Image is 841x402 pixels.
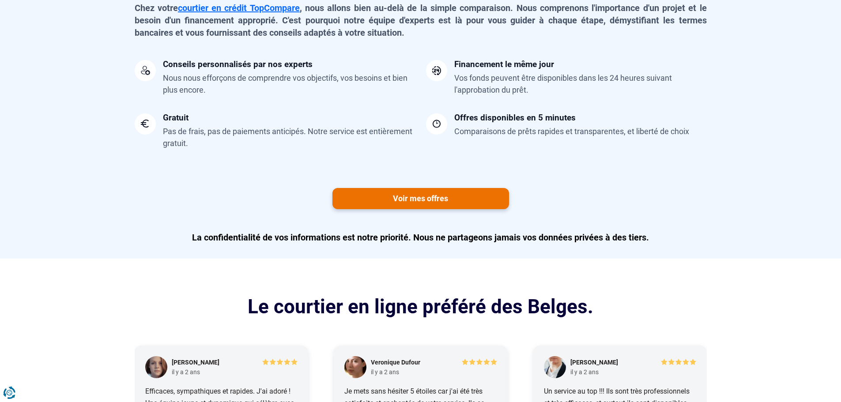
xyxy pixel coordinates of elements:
[461,358,497,365] img: 5/5
[332,188,509,209] a: Voir mes offres
[178,3,300,13] a: courtier en crédit TopCompare
[570,368,598,376] div: il y a 2 ans
[163,72,415,96] div: Nous nous efforçons de comprendre vos objectifs, vos besoins et bien plus encore.
[371,358,420,367] div: Veronique Dufour
[454,72,707,96] div: Vos fonds peuvent être disponibles dans les 24 heures suivant l'approbation du prêt.
[454,125,689,137] div: Comparaisons de prêts rapides et transparentes, et liberté de choix
[163,113,189,122] div: Gratuit
[171,368,200,376] div: il y a 2 ans
[660,358,696,365] img: 5/5
[135,2,707,39] p: Chez votre , nous allons bien au-delà de la simple comparaison. Nous comprenons l'importance d'un...
[163,125,415,149] div: Pas de frais, pas de paiements anticipés. Notre service est entièrement gratuit.
[454,113,576,122] div: Offres disponibles en 5 minutes
[371,368,399,376] div: il y a 2 ans
[262,358,298,365] img: 5/5
[570,358,618,367] div: [PERSON_NAME]
[171,358,219,367] div: [PERSON_NAME]
[135,294,707,320] h2: Le courtier en ligne préféré des Belges.
[163,60,313,68] div: Conseils personnalisés par nos experts
[135,231,707,244] p: La confidentialité de vos informations est notre priorité. Nous ne partageons jamais vos données ...
[454,60,554,68] div: Financement le même jour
